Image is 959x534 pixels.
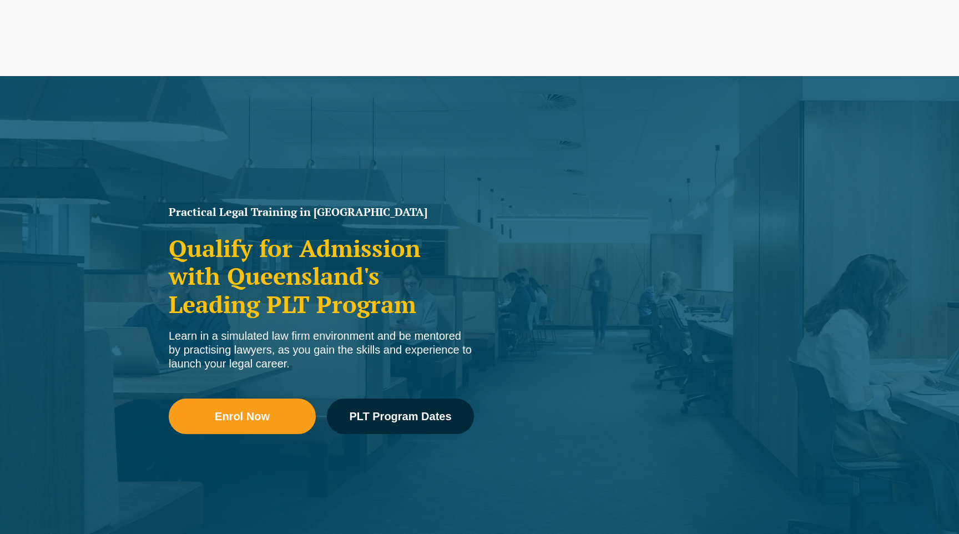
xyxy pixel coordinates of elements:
a: PLT Program Dates [327,399,474,434]
h2: Qualify for Admission with Queensland's Leading PLT Program [169,234,474,318]
h1: Practical Legal Training in [GEOGRAPHIC_DATA] [169,206,474,218]
span: PLT Program Dates [349,411,451,422]
span: Enrol Now [215,411,270,422]
a: Enrol Now [169,399,316,434]
div: Learn in a simulated law firm environment and be mentored by practising lawyers, as you gain the ... [169,329,474,371]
